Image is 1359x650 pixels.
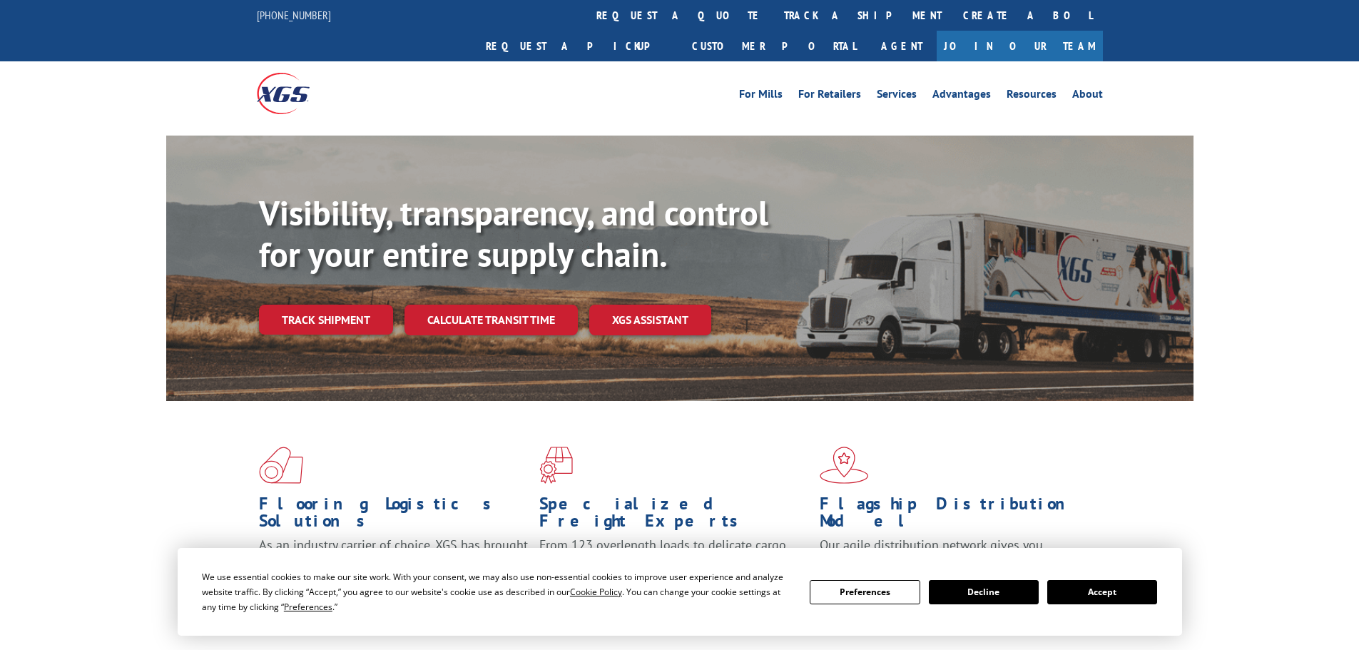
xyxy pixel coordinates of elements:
[810,580,920,604] button: Preferences
[475,31,681,61] a: Request a pickup
[820,495,1089,537] h1: Flagship Distribution Model
[1007,88,1057,104] a: Resources
[178,548,1182,636] div: Cookie Consent Prompt
[570,586,622,598] span: Cookie Policy
[932,88,991,104] a: Advantages
[259,537,528,587] span: As an industry carrier of choice, XGS has brought innovation and dedication to flooring logistics...
[202,569,793,614] div: We use essential cookies to make our site work. With your consent, we may also use non-essential ...
[284,601,332,613] span: Preferences
[820,447,869,484] img: xgs-icon-flagship-distribution-model-red
[1047,580,1157,604] button: Accept
[539,537,809,600] p: From 123 overlength loads to delicate cargo, our experienced staff knows the best way to move you...
[937,31,1103,61] a: Join Our Team
[867,31,937,61] a: Agent
[798,88,861,104] a: For Retailers
[259,495,529,537] h1: Flooring Logistics Solutions
[877,88,917,104] a: Services
[739,88,783,104] a: For Mills
[539,447,573,484] img: xgs-icon-focused-on-flooring-red
[259,447,303,484] img: xgs-icon-total-supply-chain-intelligence-red
[404,305,578,335] a: Calculate transit time
[259,305,393,335] a: Track shipment
[539,495,809,537] h1: Specialized Freight Experts
[589,305,711,335] a: XGS ASSISTANT
[929,580,1039,604] button: Decline
[257,8,331,22] a: [PHONE_NUMBER]
[1072,88,1103,104] a: About
[681,31,867,61] a: Customer Portal
[820,537,1082,570] span: Our agile distribution network gives you nationwide inventory management on demand.
[259,191,768,276] b: Visibility, transparency, and control for your entire supply chain.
